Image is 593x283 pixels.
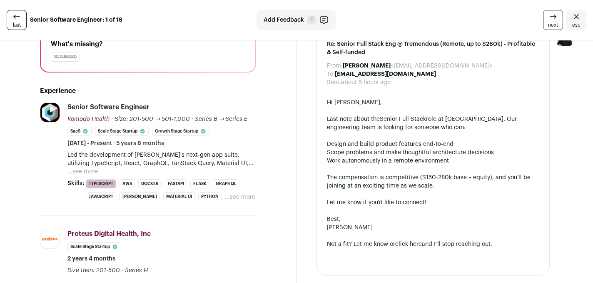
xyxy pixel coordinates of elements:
[86,179,116,188] li: TypeScript
[307,16,316,24] span: F
[67,168,98,176] button: ...see more
[335,71,436,77] b: [EMAIL_ADDRESS][DOMAIN_NAME]
[327,240,539,248] div: Not a fit? Let me know or and I’ll stop reaching out.
[67,268,120,273] span: Size then: 201-500
[566,10,586,30] a: Close
[95,127,149,136] li: Scale Stage Startup
[7,10,27,30] a: last
[86,192,116,201] li: JavaScript
[225,193,255,201] button: ...see more
[51,53,80,62] div: YC Funded
[40,86,256,96] h2: Experience
[327,62,343,70] dt: From:
[67,242,121,251] li: Scale Stage Startup
[165,179,187,188] li: FastAPI
[548,22,558,28] span: next
[111,116,190,122] span: · Size: 201-500 → 501-1,000
[327,173,539,190] div: The compensation is competitive ($150-280k base + equity), and you'll be joining at an exciting t...
[67,151,256,168] p: Led the development of [PERSON_NAME]’s next-gen app suite, utilizing TypeScript, React, GraphQL, ...
[343,63,391,69] b: [PERSON_NAME]
[327,215,539,223] div: Best,
[67,127,92,136] li: SaaS
[327,157,539,165] li: Work autonomously in a remote environment
[51,39,245,49] h2: What's missing?
[40,235,60,243] img: 28a4174936915a7cc481cfefe4af03ad0202eec0cb9f5d198c4a973e34d76fb7.jpg
[190,179,209,188] li: Flask
[327,40,539,57] span: Re: Senior Full Stack Eng @ Tremendous (Remote, up to $280k) - Profitable & Self-funded
[67,255,115,263] span: 2 years 4 months
[213,179,239,188] li: GraphQL
[341,78,391,87] dd: about 5 hours ago
[40,103,60,122] img: b5be2a9e79e75497d5d3e843e0f632e67eecb928d3675b537a8fa936cab5b1b8.jpg
[67,139,164,148] span: [DATE] - Present · 5 years 8 months
[192,115,193,123] span: ·
[152,127,209,136] li: Growth Stage Startup
[13,22,21,28] span: last
[343,62,493,70] dd: <[EMAIL_ADDRESS][DOMAIN_NAME]>
[327,70,335,78] dt: To:
[395,241,422,247] a: click here
[195,116,248,122] span: Series B → Series E
[198,192,222,201] li: Python
[572,22,581,28] span: esc
[163,192,195,201] li: Material UI
[327,98,539,107] div: Hi [PERSON_NAME],
[122,266,123,275] span: ·
[264,16,304,24] span: Add Feedback
[327,223,539,232] div: [PERSON_NAME]
[327,140,539,148] li: Design and build product features end-to-end
[67,230,151,237] span: Proteus Digital Health, Inc
[327,148,539,157] li: Scope problems and make thoughtful architecture decisions
[67,116,110,122] span: Komodo Health
[257,10,336,30] button: Add Feedback F
[380,116,426,122] a: Senior Full Stack
[67,103,149,112] div: Senior Software Engineer
[138,179,162,188] li: Docker
[120,192,160,201] li: [PERSON_NAME]
[125,268,148,273] span: Series H
[120,179,135,188] li: AWS
[67,179,84,188] span: Skills:
[327,198,539,207] div: Let me know if you'd like to connect!
[543,10,563,30] a: next
[327,115,539,132] div: Last note about the role at [GEOGRAPHIC_DATA]. Our engineering team is looking for someone who can:
[327,78,341,87] dt: Sent:
[30,16,122,24] strong: Senior Software Engineer: 1 of 18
